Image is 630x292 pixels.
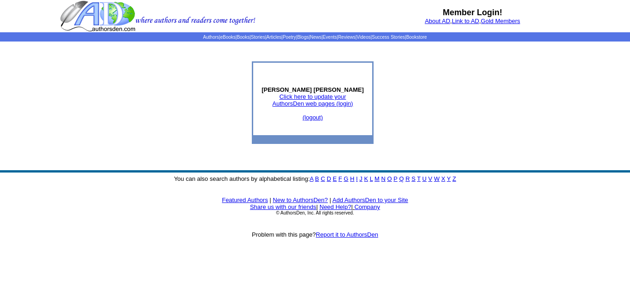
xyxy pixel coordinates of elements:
a: Bookstore [406,35,427,40]
b: [PERSON_NAME] [PERSON_NAME] [262,86,364,93]
a: Articles [267,35,282,40]
a: Need Help? [320,203,351,210]
a: Company [354,203,380,210]
font: | [351,203,380,210]
a: Books [237,35,250,40]
font: | [316,203,318,210]
a: News [310,35,321,40]
a: (logout) [303,114,323,121]
a: Gold Members [481,18,520,24]
a: M [374,175,380,182]
a: A [310,175,314,182]
a: Share us with our friends [250,203,316,210]
a: Poetry [283,35,296,40]
font: You can also search authors by alphabetical listing: [174,175,456,182]
a: Click here to update yourAuthorsDen web pages (login) [273,93,353,107]
a: Add AuthorsDen to your Site [333,197,408,203]
a: P [393,175,397,182]
a: I [356,175,358,182]
span: | | | | | | | | | | | | [203,35,427,40]
a: B [315,175,319,182]
a: Reviews [338,35,356,40]
a: F [339,175,342,182]
a: Success Stories [372,35,405,40]
a: R [405,175,410,182]
a: X [441,175,446,182]
a: Events [323,35,337,40]
a: Report it to AuthorsDen [316,231,378,238]
a: S [411,175,416,182]
a: K [364,175,368,182]
a: L [370,175,373,182]
a: N [381,175,386,182]
a: O [387,175,392,182]
b: Member Login! [443,8,502,17]
font: | [270,197,271,203]
a: G [344,175,348,182]
a: Blogs [297,35,309,40]
a: About AD [425,18,450,24]
font: | [329,197,331,203]
a: H [350,175,354,182]
a: Z [452,175,456,182]
font: © AuthorsDen, Inc. All rights reserved. [276,210,354,215]
a: Y [447,175,451,182]
font: Problem with this page? [252,231,378,238]
a: Q [399,175,404,182]
a: D [327,175,331,182]
a: Stories [251,35,265,40]
font: , , [425,18,520,24]
a: V [428,175,433,182]
a: eBooks [220,35,235,40]
a: W [434,175,440,182]
a: J [359,175,363,182]
a: E [333,175,337,182]
a: U [422,175,427,182]
a: T [417,175,421,182]
a: Authors [203,35,219,40]
a: Featured Authors [222,197,268,203]
a: Link to AD [452,18,479,24]
a: New to AuthorsDen? [273,197,328,203]
a: C [321,175,325,182]
a: Videos [357,35,370,40]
